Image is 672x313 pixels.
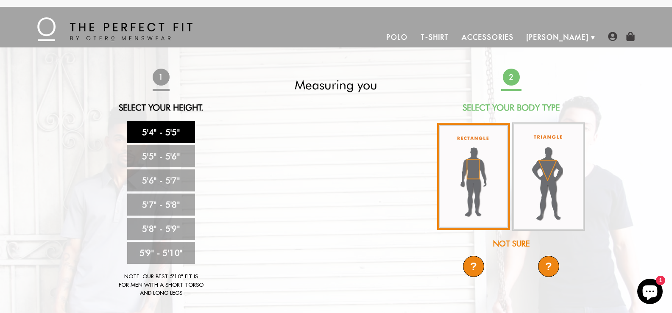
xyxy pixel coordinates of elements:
a: 5'4" - 5'5" [127,121,195,143]
div: Note: Our best 5'10" fit is for men with a short torso and long legs [119,272,204,297]
a: 5'8" - 5'9" [127,218,195,240]
img: rectangle-body_336x.jpg [437,123,510,230]
img: shopping-bag-icon.png [626,32,635,41]
img: user-account-icon.png [608,32,617,41]
a: 5'7" - 5'8" [127,194,195,216]
a: 5'9" - 5'10" [127,242,195,264]
a: Accessories [455,27,520,47]
inbox-online-store-chat: Shopify online store chat [635,279,665,306]
span: 1 [153,69,170,86]
h2: Select Your Height. [86,102,236,113]
a: [PERSON_NAME] [520,27,595,47]
a: Polo [380,27,414,47]
div: ? [463,256,484,277]
div: ? [538,256,559,277]
a: T-Shirt [414,27,455,47]
a: 5'6" - 5'7" [127,169,195,191]
img: The Perfect Fit - by Otero Menswear - Logo [37,17,192,41]
h2: Measuring you [261,77,411,92]
div: Not Sure [436,238,586,249]
h2: Select Your Body Type [436,102,586,113]
img: triangle-body_336x.jpg [512,122,585,231]
a: 5'5" - 5'6" [127,145,195,167]
span: 2 [503,69,520,86]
